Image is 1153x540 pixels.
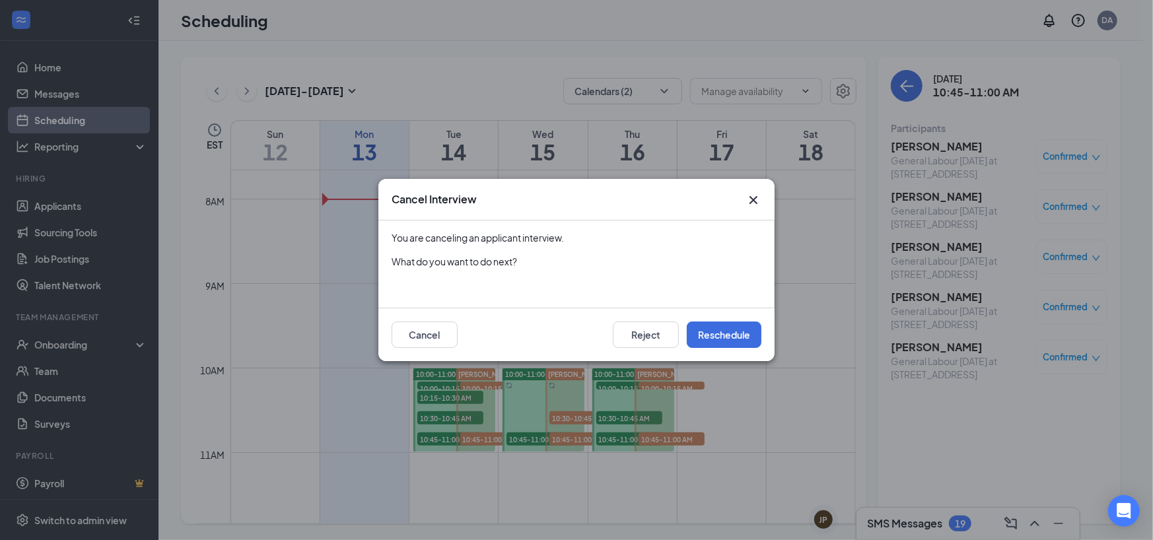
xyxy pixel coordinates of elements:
button: Reschedule [687,321,761,348]
button: Close [746,192,761,208]
div: Open Intercom Messenger [1108,495,1140,527]
div: What do you want to do next? [392,255,761,268]
button: Reject [613,321,679,348]
div: You are canceling an applicant interview. [392,231,761,244]
h3: Cancel Interview [392,192,477,207]
button: Cancel [392,321,458,348]
svg: Cross [746,192,761,208]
